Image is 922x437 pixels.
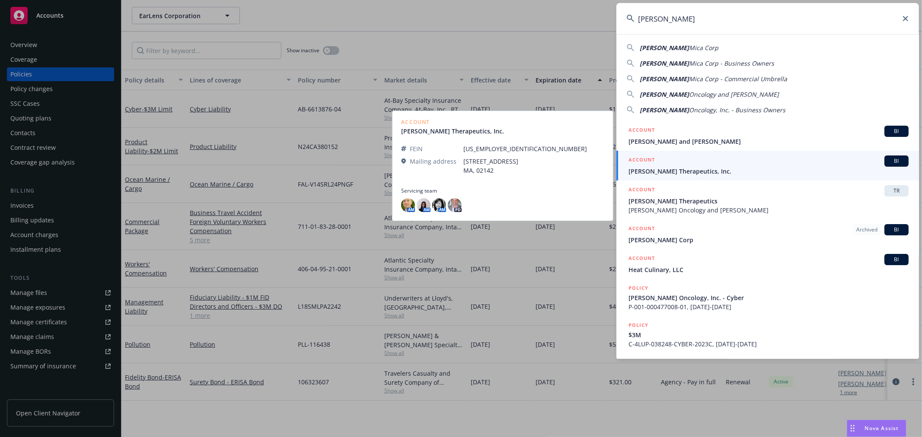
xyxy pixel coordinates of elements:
span: [PERSON_NAME] [640,90,689,98]
span: Heat Culinary, LLC [628,265,909,274]
div: Drag to move [847,420,858,437]
h5: ACCOUNT [628,224,655,234]
span: Oncology, Inc. - Business Owners [689,106,785,114]
span: BI [888,157,905,165]
h5: ACCOUNT [628,155,655,166]
a: ACCOUNTTR[PERSON_NAME] Therapeutics[PERSON_NAME] Oncology and [PERSON_NAME] [616,180,919,219]
h5: POLICY [628,321,648,329]
span: [PERSON_NAME] and [PERSON_NAME] [628,137,909,146]
h5: POLICY [628,358,648,367]
span: Archived [856,226,877,234]
span: [PERSON_NAME] [640,59,689,67]
a: ACCOUNTBI[PERSON_NAME] Therapeutics, Inc. [616,151,919,180]
button: Nova Assist [847,420,906,437]
span: BI [888,256,905,263]
span: P-001-000477008-01, [DATE]-[DATE] [628,302,909,311]
span: C-4LUP-038248-CYBER-2023C, [DATE]-[DATE] [628,339,909,348]
a: POLICY [616,353,919,390]
span: $3M [628,330,909,339]
span: Mica Corp - Business Owners [689,59,774,67]
a: POLICY[PERSON_NAME] Oncology, Inc. - CyberP-001-000477008-01, [DATE]-[DATE] [616,279,919,316]
span: [PERSON_NAME] Therapeutics [628,196,909,206]
span: [PERSON_NAME] [640,75,689,83]
span: BI [888,226,905,234]
span: Mica Corp - Commercial Umbrella [689,75,787,83]
span: [PERSON_NAME] Oncology, Inc. - Cyber [628,293,909,302]
span: [PERSON_NAME] Corp [628,235,909,244]
span: [PERSON_NAME] [640,106,689,114]
h5: ACCOUNT [628,126,655,136]
h5: POLICY [628,284,648,292]
a: ACCOUNTArchivedBI[PERSON_NAME] Corp [616,219,919,249]
span: [PERSON_NAME] Therapeutics, Inc. [628,167,909,176]
span: [PERSON_NAME] Oncology and [PERSON_NAME] [628,206,909,215]
a: POLICY$3MC-4LUP-038248-CYBER-2023C, [DATE]-[DATE] [616,316,919,353]
span: Oncology and [PERSON_NAME] [689,90,779,98]
h5: ACCOUNT [628,254,655,264]
h5: ACCOUNT [628,185,655,196]
span: Mica Corp [689,44,718,52]
span: Nova Assist [865,424,899,432]
span: TR [888,187,905,195]
a: ACCOUNTBI[PERSON_NAME] and [PERSON_NAME] [616,121,919,151]
span: BI [888,127,905,135]
a: ACCOUNTBIHeat Culinary, LLC [616,249,919,279]
input: Search... [616,3,919,34]
span: [PERSON_NAME] [640,44,689,52]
